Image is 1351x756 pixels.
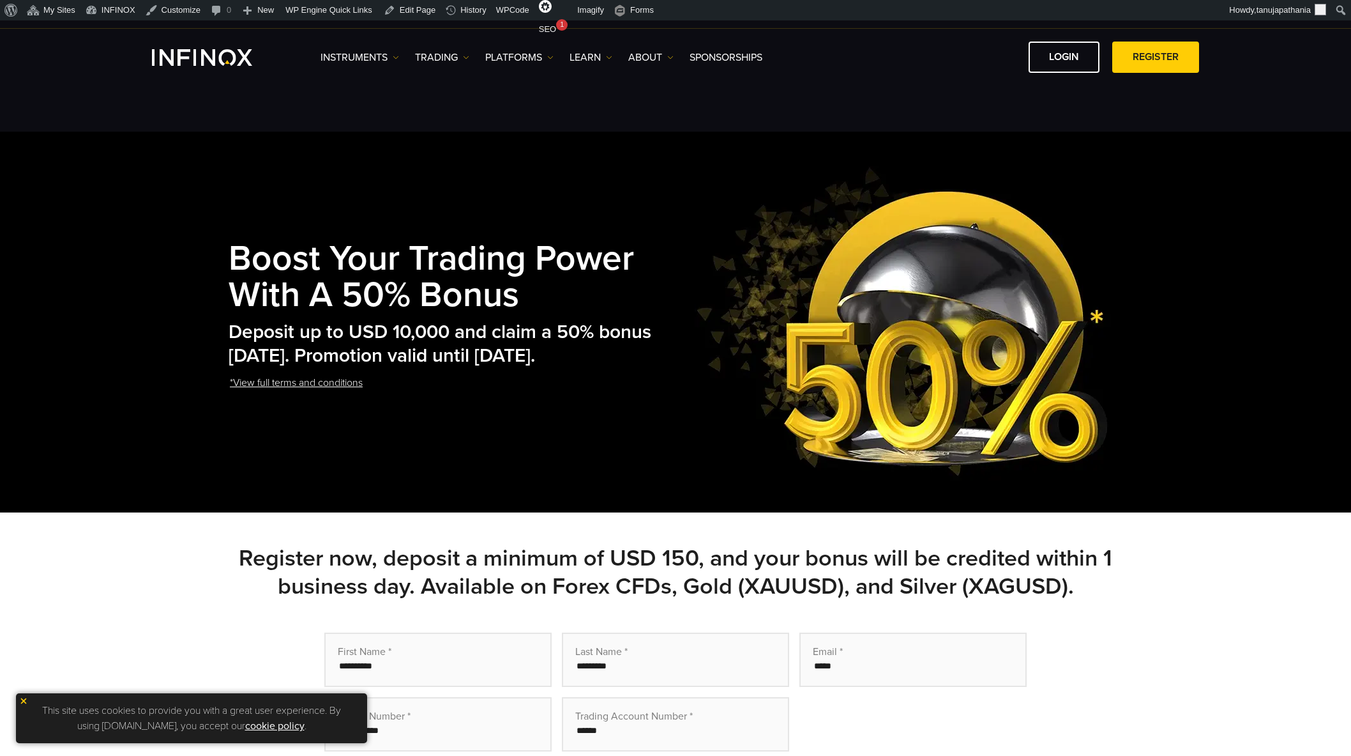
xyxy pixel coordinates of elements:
[539,24,556,34] span: SEO
[152,49,282,66] a: INFINOX Logo
[570,50,612,65] a: Learn
[229,238,634,317] strong: Boost Your Trading Power with a 50% Bonus
[245,720,305,732] a: cookie policy
[415,50,469,65] a: TRADING
[22,700,361,737] p: This site uses cookies to provide you with a great user experience. By using [DOMAIN_NAME], you a...
[690,50,762,65] a: SPONSORSHIPS
[229,544,1122,601] h2: Register now, deposit a minimum of USD 150, and your bonus will be credited within 1 business day...
[321,50,399,65] a: Instruments
[229,321,683,367] h2: Deposit up to USD 10,000 and claim a 50% bonus [DATE]. Promotion valid until [DATE].
[229,367,364,399] a: *View full terms and conditions
[1112,42,1199,73] a: REGISTER
[628,50,674,65] a: ABOUT
[19,697,28,706] img: yellow close icon
[485,50,554,65] a: PLATFORMS
[556,19,568,31] div: 1
[1257,5,1311,15] span: tanujapathania
[1029,42,1099,73] a: LOGIN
